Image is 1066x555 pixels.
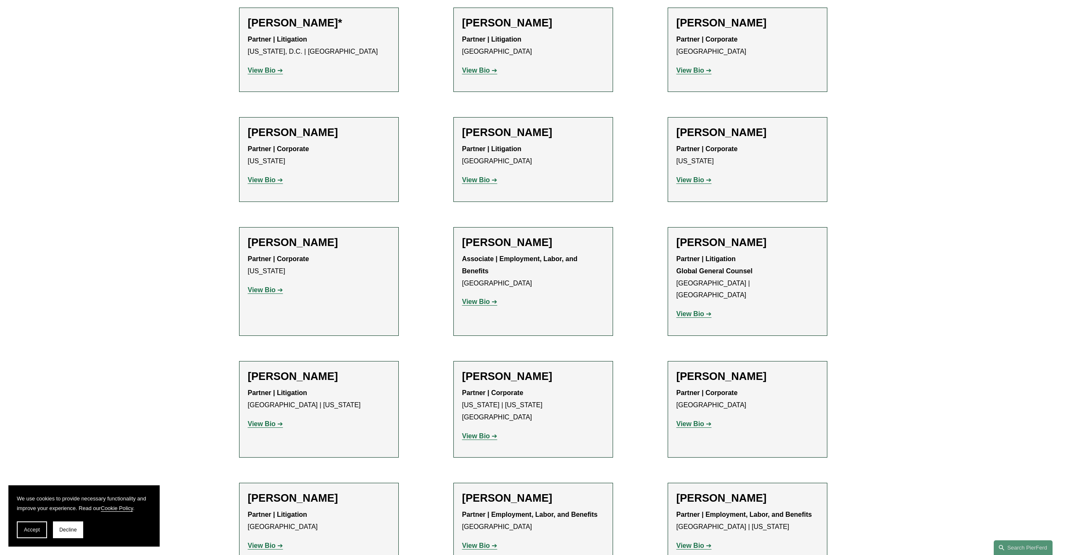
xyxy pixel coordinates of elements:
[462,389,524,396] strong: Partner | Corporate
[248,511,307,518] strong: Partner | Litigation
[248,542,283,549] a: View Bio
[248,126,390,139] h2: [PERSON_NAME]
[676,255,753,275] strong: Partner | Litigation Global General Counsel
[248,16,390,29] h2: [PERSON_NAME]*
[462,67,490,74] strong: View Bio
[462,236,604,249] h2: [PERSON_NAME]
[17,521,47,538] button: Accept
[676,253,819,301] p: [GEOGRAPHIC_DATA] | [GEOGRAPHIC_DATA]
[248,67,276,74] strong: View Bio
[676,126,819,139] h2: [PERSON_NAME]
[676,420,704,427] strong: View Bio
[676,389,738,396] strong: Partner | Corporate
[462,432,490,440] strong: View Bio
[248,286,276,293] strong: View Bio
[676,143,819,168] p: [US_STATE]
[462,542,490,549] strong: View Bio
[462,298,497,305] a: View Bio
[462,370,604,383] h2: [PERSON_NAME]
[248,143,390,168] p: [US_STATE]
[248,176,283,183] a: View Bio
[676,310,712,317] a: View Bio
[676,67,712,74] a: View Bio
[462,492,604,505] h2: [PERSON_NAME]
[462,511,598,518] strong: Partner | Employment, Labor, and Benefits
[676,310,704,317] strong: View Bio
[462,36,521,43] strong: Partner | Litigation
[676,387,819,411] p: [GEOGRAPHIC_DATA]
[248,389,307,396] strong: Partner | Litigation
[676,34,819,58] p: [GEOGRAPHIC_DATA]
[248,67,283,74] a: View Bio
[248,36,307,43] strong: Partner | Litigation
[994,540,1053,555] a: Search this site
[676,67,704,74] strong: View Bio
[676,236,819,249] h2: [PERSON_NAME]
[248,255,309,262] strong: Partner | Corporate
[676,16,819,29] h2: [PERSON_NAME]
[248,542,276,549] strong: View Bio
[676,542,704,549] strong: View Bio
[462,176,497,183] a: View Bio
[676,511,812,518] strong: Partner | Employment, Labor, and Benefits
[676,145,738,152] strong: Partner | Corporate
[462,298,490,305] strong: View Bio
[676,36,738,43] strong: Partner | Corporate
[248,145,309,152] strong: Partner | Corporate
[248,492,390,505] h2: [PERSON_NAME]
[676,176,712,183] a: View Bio
[462,34,604,58] p: [GEOGRAPHIC_DATA]
[248,509,390,533] p: [GEOGRAPHIC_DATA]
[462,387,604,423] p: [US_STATE] | [US_STATE][GEOGRAPHIC_DATA]
[248,370,390,383] h2: [PERSON_NAME]
[676,509,819,533] p: [GEOGRAPHIC_DATA] | [US_STATE]
[53,521,83,538] button: Decline
[248,176,276,183] strong: View Bio
[59,527,77,533] span: Decline
[462,143,604,168] p: [GEOGRAPHIC_DATA]
[462,255,579,275] strong: Associate | Employment, Labor, and Benefits
[462,253,604,289] p: [GEOGRAPHIC_DATA]
[462,176,490,183] strong: View Bio
[248,253,390,277] p: [US_STATE]
[462,67,497,74] a: View Bio
[676,176,704,183] strong: View Bio
[248,420,276,427] strong: View Bio
[462,16,604,29] h2: [PERSON_NAME]
[676,370,819,383] h2: [PERSON_NAME]
[676,492,819,505] h2: [PERSON_NAME]
[248,286,283,293] a: View Bio
[24,527,40,533] span: Accept
[248,387,390,411] p: [GEOGRAPHIC_DATA] | [US_STATE]
[462,542,497,549] a: View Bio
[462,432,497,440] a: View Bio
[462,145,521,152] strong: Partner | Litigation
[676,542,712,549] a: View Bio
[101,505,133,511] a: Cookie Policy
[462,126,604,139] h2: [PERSON_NAME]
[462,509,604,533] p: [GEOGRAPHIC_DATA]
[676,420,712,427] a: View Bio
[17,494,151,513] p: We use cookies to provide necessary functionality and improve your experience. Read our .
[248,420,283,427] a: View Bio
[248,34,390,58] p: [US_STATE], D.C. | [GEOGRAPHIC_DATA]
[248,236,390,249] h2: [PERSON_NAME]
[8,485,160,547] section: Cookie banner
